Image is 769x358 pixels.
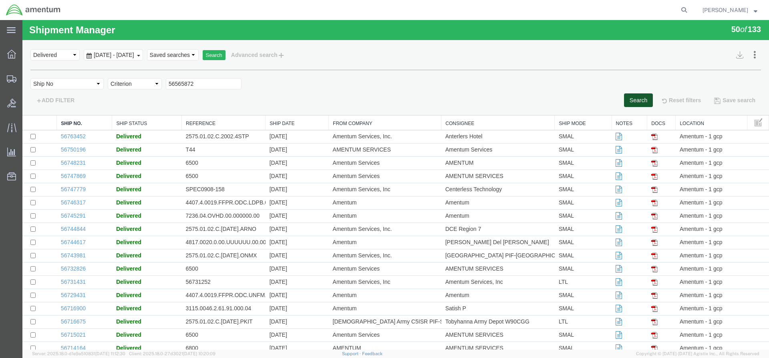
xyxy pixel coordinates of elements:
[94,232,119,239] span: Delivered
[629,259,635,265] img: pdf.gif
[90,95,159,110] th: Ship Status
[159,322,243,335] td: 6800
[306,203,419,216] td: Amentum Services, Inc.
[159,95,243,110] th: Reference
[532,95,589,110] th: Ship Mode
[532,203,589,216] td: SMAL
[629,153,635,160] img: pdf.gif
[38,166,63,172] a: 56747779
[653,256,725,269] td: Amentum - 1 gcp
[22,20,769,350] iframe: FS Legacy Container
[419,269,532,282] td: Amentum
[532,282,589,295] td: SMAL
[532,229,589,243] td: SMAL
[702,5,758,15] button: [PERSON_NAME]
[306,256,419,269] td: Amentum Services, Inc
[423,100,528,107] a: Consignee
[159,123,243,137] td: T44
[38,100,85,107] a: Ship No.
[342,351,362,356] a: Support
[629,100,649,107] a: Docs
[94,166,119,172] span: Delivered
[243,190,306,203] td: [DATE]
[653,203,725,216] td: Amentum - 1 gcp
[38,298,63,305] a: 56716675
[306,243,419,256] td: Amentum Services
[243,216,306,229] td: [DATE]
[532,256,589,269] td: LTL
[419,295,532,309] td: Tobyhanna Army Depot W90CGG
[629,166,635,173] img: pdf.gif
[243,282,306,295] td: [DATE]
[306,269,419,282] td: Amentum
[532,176,589,190] td: SMAL
[306,150,419,163] td: Amentum Services
[306,322,419,335] td: AMENTUM
[38,272,63,278] a: 56729431
[94,298,119,305] span: Delivered
[159,269,243,282] td: 4407.4.0019.FFPR.ODC.UNFM.0000
[94,206,119,212] span: Delivered
[38,113,63,119] a: 56763452
[419,95,532,110] th: Consignee
[653,137,725,150] td: Amentum - 1 gcp
[532,309,589,322] td: SMAL
[38,285,63,291] a: 56716900
[94,219,119,225] span: Delivered
[94,272,119,278] span: Delivered
[243,150,306,163] td: [DATE]
[419,110,532,123] td: Anterlers Hotel
[159,203,243,216] td: 2575.01.02.C.[DATE].ARNO
[94,259,119,265] span: Delivered
[653,163,725,176] td: Amentum - 1 gcp
[306,190,419,203] td: Amentum
[684,73,739,87] button: Save search
[159,229,243,243] td: 2575.01.02.C.[DATE].ONMX
[306,137,419,150] td: Amentum Services
[243,243,306,256] td: [DATE]
[629,246,635,252] img: pdf.gif
[653,110,725,123] td: Amentum - 1 gcp
[653,295,725,309] td: Amentum - 1 gcp
[159,282,243,295] td: 3115.0046.2.61.91.000.04
[38,219,63,225] a: 56744617
[243,110,306,123] td: [DATE]
[532,150,589,163] td: SMAL
[38,245,63,252] a: 56732826
[243,322,306,335] td: [DATE]
[653,282,725,295] td: Amentum - 1 gcp
[362,351,382,356] a: Feedback
[419,123,532,137] td: Amentum Services
[243,137,306,150] td: [DATE]
[243,176,306,190] td: [DATE]
[629,233,635,239] img: pdf.gif
[653,322,725,335] td: Amentum - 1 gcp
[159,216,243,229] td: 4817.0020.0.00.UUUUUU.00.00000
[94,153,119,159] span: Delivered
[419,176,532,190] td: Amentum
[602,73,630,87] button: Search
[38,140,63,146] a: 56748231
[159,176,243,190] td: 4407.4.0019.FFPR.ODC.LDPB.0000
[657,100,721,107] a: Location
[629,272,635,279] img: pdf.gif
[94,179,119,186] span: Delivered
[38,153,63,159] a: 56747869
[653,269,725,282] td: Amentum - 1 gcp
[653,123,725,137] td: Amentum - 1 gcp
[306,295,419,309] td: [DEMOGRAPHIC_DATA] Army C5ISR PIF-South
[629,206,635,212] img: pdf.gif
[6,4,61,16] img: logo
[159,309,243,322] td: 6500
[532,123,589,137] td: SMAL
[629,219,635,226] img: pdf.gif
[629,193,635,199] img: pdf.gif
[180,30,203,40] button: Search
[159,150,243,163] td: 6500
[653,229,725,243] td: Amentum - 1 gcp
[243,256,306,269] td: [DATE]
[532,216,589,229] td: SMAL
[38,325,63,331] a: 56714164
[419,137,532,150] td: AMENTUM
[419,309,532,322] td: AMENTUM SERVICES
